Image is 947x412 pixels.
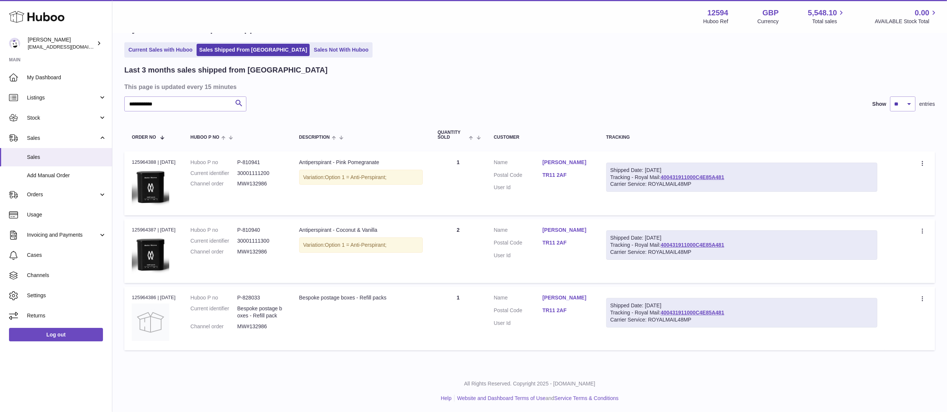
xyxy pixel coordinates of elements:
[299,237,423,253] div: Variation:
[191,294,237,301] dt: Huboo P no
[132,304,169,341] img: no-photo.jpg
[610,167,874,174] div: Shipped Date: [DATE]
[610,234,874,242] div: Shipped Date: [DATE]
[28,44,110,50] span: [EMAIL_ADDRESS][DOMAIN_NAME]
[661,242,724,248] a: 400431911000C4E85A481
[494,135,591,140] div: Customer
[132,135,156,140] span: Order No
[872,101,886,108] label: Show
[299,159,423,166] div: Antiperspirant - Pink Pomegranate
[27,154,106,161] span: Sales
[191,170,237,177] dt: Current identifier
[237,237,284,245] dd: 30001111300
[606,163,878,192] div: Tracking - Royal Mail:
[27,191,98,198] span: Orders
[191,180,237,187] dt: Channel order
[494,227,543,236] dt: Name
[28,36,95,50] div: [PERSON_NAME]
[762,8,778,18] strong: GBP
[9,328,103,341] a: Log out
[610,302,874,309] div: Shipped Date: [DATE]
[27,114,98,122] span: Stock
[132,159,176,166] div: 125964388 | [DATE]
[875,8,938,25] a: 0.00 AVAILABLE Stock Total
[191,323,237,330] dt: Channel order
[237,180,284,187] dd: MW#132986
[610,181,874,188] div: Carrier Service: ROYALMAIL48MP
[325,242,387,248] span: Option 1 = Anti-Perspirant;
[430,219,486,283] td: 2
[808,8,846,25] a: 5,548.10 Total sales
[808,8,837,18] span: 5,548.10
[455,395,619,402] li: and
[543,172,591,179] a: TR11 2AF
[606,230,878,260] div: Tracking - Royal Mail:
[494,294,543,303] dt: Name
[758,18,779,25] div: Currency
[191,159,237,166] dt: Huboo P no
[606,135,878,140] div: Tracking
[703,18,728,25] div: Huboo Ref
[299,227,423,234] div: Antiperspirant - Coconut & Vanilla
[27,74,106,81] span: My Dashboard
[494,184,543,191] dt: User Id
[237,227,284,234] dd: P-810940
[27,94,98,101] span: Listings
[457,395,546,401] a: Website and Dashboard Terms of Use
[494,307,543,316] dt: Postal Code
[438,130,467,140] span: Quantity Sold
[610,249,874,256] div: Carrier Service: ROYALMAIL48MP
[494,320,543,327] dt: User Id
[124,83,933,91] h3: This page is updated every 15 minutes
[543,159,591,166] a: [PERSON_NAME]
[237,159,284,166] dd: P-810941
[299,170,423,185] div: Variation:
[325,174,387,180] span: Option 1 = Anti-Perspirant;
[661,174,724,180] a: 400431911000C4E85A481
[494,159,543,168] dt: Name
[27,292,106,299] span: Settings
[707,8,728,18] strong: 12594
[606,298,878,328] div: Tracking - Royal Mail:
[191,135,219,140] span: Huboo P no
[543,307,591,314] a: TR11 2AF
[915,8,929,18] span: 0.00
[610,316,874,323] div: Carrier Service: ROYALMAIL48MP
[27,272,106,279] span: Channels
[543,227,591,234] a: [PERSON_NAME]
[543,239,591,246] a: TR11 2AF
[237,323,284,330] dd: MW#132986
[191,227,237,234] dt: Huboo P no
[237,248,284,255] dd: MW#132986
[237,294,284,301] dd: P-828033
[311,44,371,56] a: Sales Not With Huboo
[875,18,938,25] span: AVAILABLE Stock Total
[494,239,543,248] dt: Postal Code
[27,252,106,259] span: Cases
[299,294,423,301] div: Bespoke postage boxes - Refill packs
[118,380,941,387] p: All Rights Reserved. Copyright 2025 - [DOMAIN_NAME]
[132,227,176,233] div: 125964387 | [DATE]
[554,395,619,401] a: Service Terms & Conditions
[494,252,543,259] dt: User Id
[27,172,106,179] span: Add Manual Order
[27,135,98,142] span: Sales
[191,248,237,255] dt: Channel order
[27,211,106,218] span: Usage
[191,237,237,245] dt: Current identifier
[812,18,846,25] span: Total sales
[661,310,724,316] a: 400431911000C4E85A481
[237,305,284,319] dd: Bespoke postage boxes - Refill pack
[132,294,176,301] div: 125964386 | [DATE]
[197,44,310,56] a: Sales Shipped From [GEOGRAPHIC_DATA]
[132,168,169,206] img: 125941691598643.png
[27,231,98,239] span: Invoicing and Payments
[191,305,237,319] dt: Current identifier
[430,151,486,215] td: 1
[441,395,452,401] a: Help
[9,38,20,49] img: internalAdmin-12594@internal.huboo.com
[126,44,195,56] a: Current Sales with Huboo
[132,236,169,274] img: 125941691598714.png
[237,170,284,177] dd: 30001111200
[299,135,330,140] span: Description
